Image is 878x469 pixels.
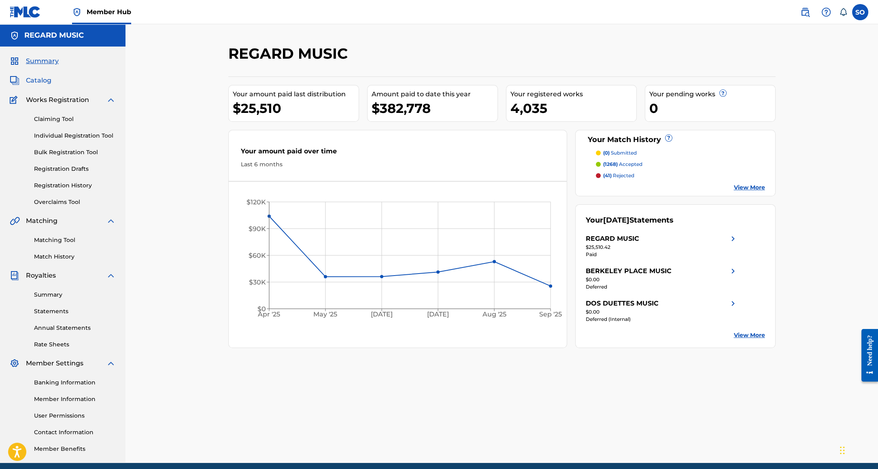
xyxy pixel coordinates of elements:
img: expand [106,216,116,226]
a: Matching Tool [34,236,116,244]
span: Royalties [26,271,56,280]
span: ? [720,90,726,96]
tspan: Sep '25 [539,311,562,318]
img: right chevron icon [728,299,738,308]
tspan: [DATE] [427,311,449,318]
div: Your pending works [649,89,775,99]
div: $382,778 [372,99,497,117]
a: Match History [34,253,116,261]
img: Matching [10,216,20,226]
span: Matching [26,216,57,226]
a: Summary [34,291,116,299]
img: Catalog [10,76,19,85]
a: DOS DUETTES MUSICright chevron icon$0.00Deferred (Internal) [586,299,738,323]
tspan: May '25 [313,311,337,318]
iframe: Resource Center [855,323,878,388]
span: ? [665,135,672,141]
div: Your Match History [586,134,765,145]
div: Drag [840,438,845,463]
img: Royalties [10,271,19,280]
img: Works Registration [10,95,20,105]
div: 0 [649,99,775,117]
div: Your Statements [586,215,674,226]
a: Member Benefits [34,445,116,453]
div: Your registered works [510,89,636,99]
tspan: $90K [249,225,266,233]
div: Deferred (Internal) [586,316,738,323]
div: Your amount paid last distribution [233,89,359,99]
img: Member Settings [10,359,19,368]
div: User Menu [852,4,868,20]
a: Banking Information [34,378,116,387]
h2: REGARD MUSIC [228,45,352,63]
a: REGARD MUSICright chevron icon$25,510.42Paid [586,234,738,258]
img: help [821,7,831,17]
span: [DATE] [603,216,629,225]
a: SummarySummary [10,56,59,66]
div: $0.00 [586,308,738,316]
a: Registration History [34,181,116,190]
span: (1268) [603,161,618,167]
span: (0) [603,150,610,156]
a: View More [734,331,765,340]
a: (1268) accepted [596,161,765,168]
a: Contact Information [34,428,116,437]
tspan: Apr '25 [257,311,280,318]
img: right chevron icon [728,234,738,244]
a: Member Information [34,395,116,403]
h5: REGARD MUSIC [24,31,84,40]
img: Summary [10,56,19,66]
span: Catalog [26,76,51,85]
tspan: $120K [247,198,266,206]
div: Help [818,4,834,20]
div: Amount paid to date this year [372,89,497,99]
img: expand [106,95,116,105]
div: DOS DUETTES MUSIC [586,299,659,308]
img: Accounts [10,31,19,40]
div: $25,510.42 [586,244,738,251]
div: $0.00 [586,276,738,283]
a: (0) submitted [596,149,765,157]
a: Individual Registration Tool [34,132,116,140]
a: Public Search [797,4,813,20]
p: accepted [603,161,642,168]
tspan: $0 [257,305,266,313]
div: Notifications [839,8,847,16]
div: REGARD MUSIC [586,234,639,244]
img: expand [106,271,116,280]
tspan: $60K [249,252,266,259]
img: expand [106,359,116,368]
p: rejected [603,172,634,179]
tspan: [DATE] [371,311,393,318]
div: 4,035 [510,99,636,117]
a: CatalogCatalog [10,76,51,85]
div: Last 6 months [241,160,555,169]
div: Paid [586,251,738,258]
tspan: Aug '25 [482,311,506,318]
span: Member Settings [26,359,83,368]
a: Statements [34,307,116,316]
a: View More [734,183,765,192]
span: (41) [603,172,612,178]
a: (41) rejected [596,172,765,179]
a: Bulk Registration Tool [34,148,116,157]
iframe: Chat Widget [838,430,878,469]
span: Works Registration [26,95,89,105]
img: search [800,7,810,17]
span: Summary [26,56,59,66]
a: User Permissions [34,412,116,420]
a: Registration Drafts [34,165,116,173]
a: Rate Sheets [34,340,116,349]
div: Your amount paid over time [241,146,555,160]
a: Claiming Tool [34,115,116,123]
tspan: $30K [249,278,266,286]
div: $25,510 [233,99,359,117]
p: submitted [603,149,637,157]
span: Member Hub [87,7,131,17]
div: Deferred [586,283,738,291]
div: BERKELEY PLACE MUSIC [586,266,672,276]
img: right chevron icon [728,266,738,276]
